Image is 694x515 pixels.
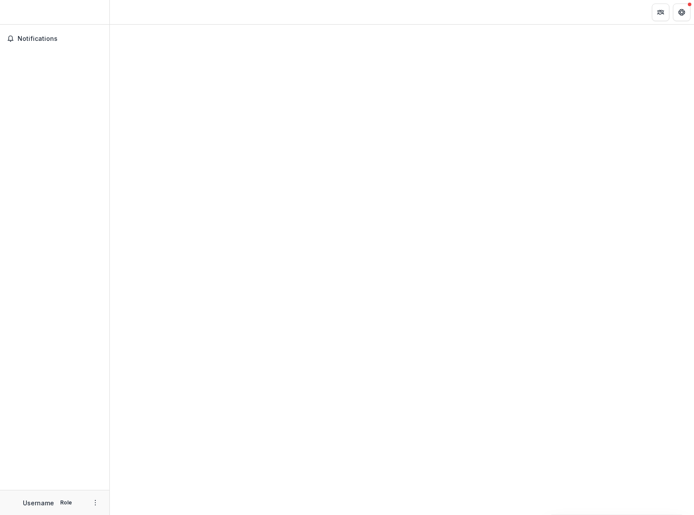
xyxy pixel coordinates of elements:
button: Get Help [673,4,690,21]
button: Notifications [4,32,106,46]
span: Notifications [18,35,102,43]
p: Role [58,499,75,507]
button: Partners [652,4,669,21]
button: More [90,497,101,508]
p: Username [23,498,54,508]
